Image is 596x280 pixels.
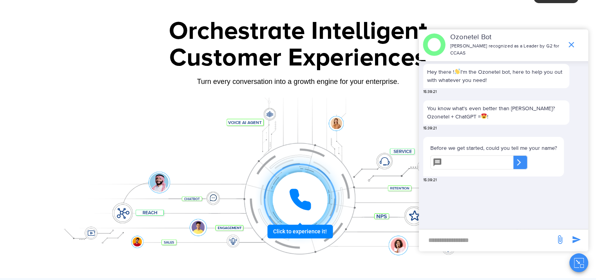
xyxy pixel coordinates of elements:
[423,89,437,95] span: 15:39:21
[450,32,563,43] p: Ozonetel Bot
[569,253,588,272] button: Close chat
[427,104,565,121] p: You know what's even better than [PERSON_NAME]? Ozonetel + ChatGPT = !
[53,77,543,86] div: Turn every conversation into a growth engine for your enterprise.
[427,68,565,84] p: Hey there ! I'm the Ozonetel bot, here to help you out with whatever you need!
[563,37,579,53] span: end chat or minimize
[423,233,551,247] div: new-msg-input
[430,144,557,152] p: Before we get started, could you tell me your name?
[53,39,543,77] div: Customer Experiences
[481,113,487,119] img: 😍
[455,69,460,74] img: 👋
[53,19,543,44] div: Orchestrate Intelligent
[423,177,437,183] span: 15:39:21
[450,43,563,57] p: [PERSON_NAME] recognized as a Leader by G2 for CCAAS
[423,125,437,131] span: 15:39:21
[423,33,446,56] img: header
[569,232,584,247] span: send message
[552,232,568,247] span: send message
